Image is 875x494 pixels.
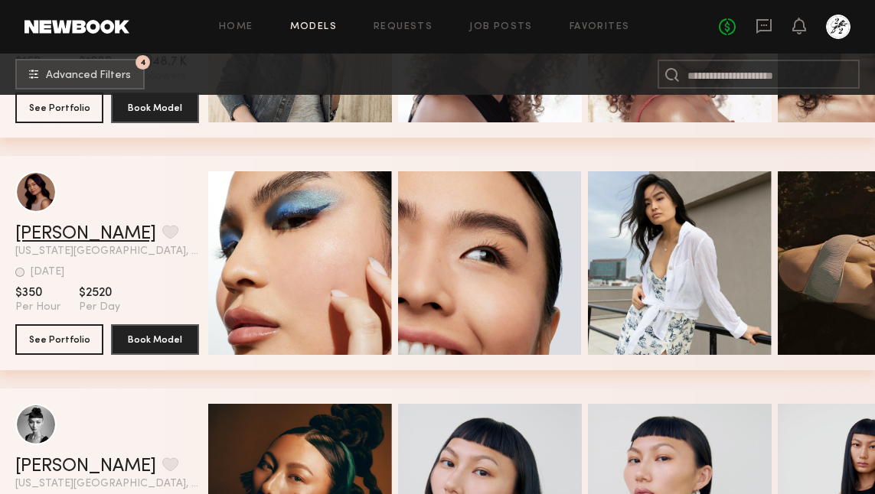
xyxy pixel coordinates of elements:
a: Requests [374,22,433,32]
button: Book Model [111,93,199,123]
a: Models [290,22,337,32]
span: [US_STATE][GEOGRAPHIC_DATA], [GEOGRAPHIC_DATA] [15,479,199,489]
a: Home [219,22,253,32]
a: [PERSON_NAME] [15,225,156,243]
span: $350 [15,285,60,301]
button: Book Model [111,324,199,355]
a: Favorites [570,22,630,32]
a: [PERSON_NAME] [15,457,156,476]
span: Per Hour [15,301,60,314]
span: [US_STATE][GEOGRAPHIC_DATA], [GEOGRAPHIC_DATA] [15,246,199,257]
button: See Portfolio [15,324,103,355]
span: Advanced Filters [46,70,131,81]
button: See Portfolio [15,93,103,123]
span: 4 [140,59,146,66]
div: [DATE] [31,267,64,278]
span: Per Day [79,301,120,314]
button: 4Advanced Filters [15,59,145,89]
span: $2520 [79,285,120,301]
a: Job Posts [469,22,533,32]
